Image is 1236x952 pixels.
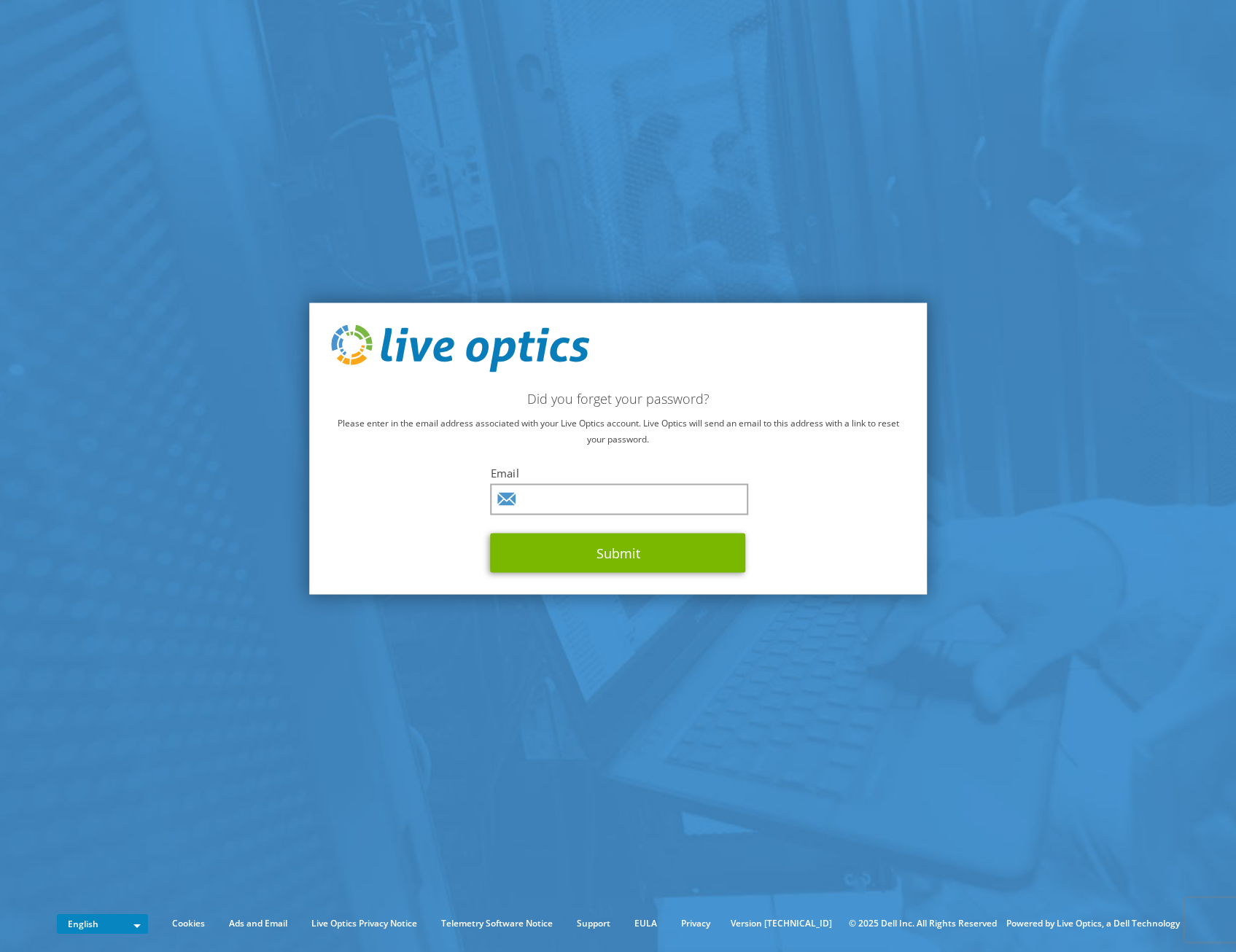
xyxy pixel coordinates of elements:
[331,324,589,372] img: live_optics_svg.svg
[161,916,216,932] a: Cookies
[430,916,564,932] a: Telemetry Software Notice
[218,916,298,932] a: Ads and Email
[1006,916,1180,932] li: Powered by Live Optics, a Dell Technology
[491,534,746,573] button: Submit
[566,916,621,932] a: Support
[670,916,721,932] a: Privacy
[331,415,906,448] p: Please enter in the email address associated with your Live Optics account. Live Optics will send...
[300,916,428,932] a: Live Optics Privacy Notice
[623,916,668,932] a: EULA
[331,391,906,407] h2: Did you forget your password?
[723,916,839,932] li: Version [TECHNICAL_ID]
[491,466,746,480] label: Email
[842,916,1004,932] li: © 2025 Dell Inc. All Rights Reserved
